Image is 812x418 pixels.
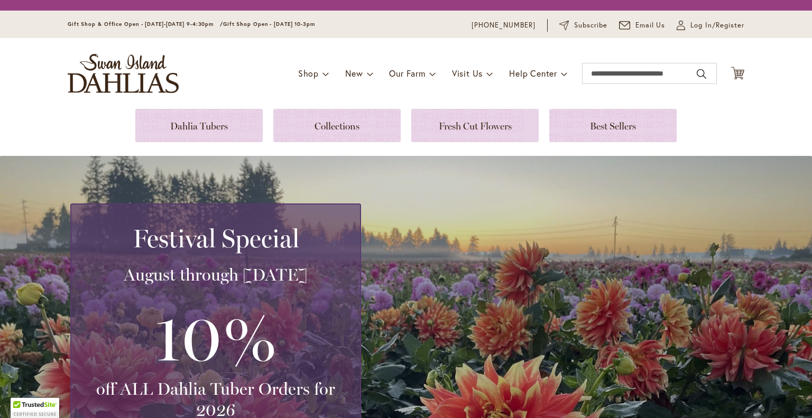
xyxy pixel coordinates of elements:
[619,20,666,31] a: Email Us
[84,296,347,378] h3: 10%
[574,20,607,31] span: Subscribe
[472,20,536,31] a: [PHONE_NUMBER]
[11,398,59,418] div: TrustedSite Certified
[68,21,223,27] span: Gift Shop & Office Open - [DATE]-[DATE] 9-4:30pm /
[690,20,744,31] span: Log In/Register
[345,68,363,79] span: New
[389,68,425,79] span: Our Farm
[298,68,319,79] span: Shop
[509,68,557,79] span: Help Center
[223,21,315,27] span: Gift Shop Open - [DATE] 10-3pm
[84,224,347,253] h2: Festival Special
[84,264,347,285] h3: August through [DATE]
[697,66,706,82] button: Search
[677,20,744,31] a: Log In/Register
[68,54,179,93] a: store logo
[452,68,483,79] span: Visit Us
[635,20,666,31] span: Email Us
[559,20,607,31] a: Subscribe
